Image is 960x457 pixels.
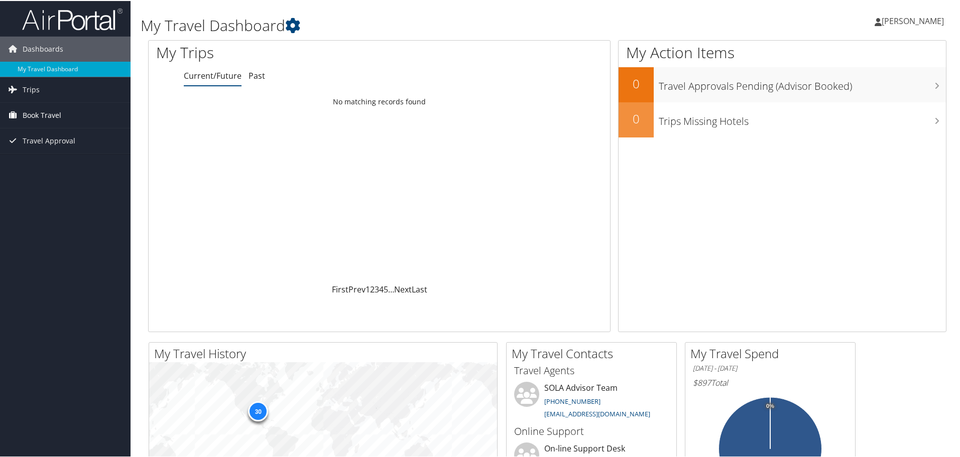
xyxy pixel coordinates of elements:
h2: 0 [619,109,654,126]
div: 30 [248,400,268,420]
h6: [DATE] - [DATE] [693,363,848,372]
a: Last [412,283,427,294]
span: $897 [693,376,711,387]
img: airportal-logo.png [22,7,123,30]
a: 1 [366,283,370,294]
h1: My Trips [156,41,410,62]
h2: 0 [619,74,654,91]
span: Travel Approval [23,127,75,153]
h2: My Travel Contacts [512,344,676,361]
a: 2 [370,283,375,294]
span: … [388,283,394,294]
a: 0Trips Missing Hotels [619,101,946,136]
a: 4 [379,283,384,294]
tspan: 0% [766,402,774,408]
span: Dashboards [23,36,63,61]
h1: My Action Items [619,41,946,62]
h3: Online Support [514,423,669,437]
td: No matching records found [149,92,610,110]
a: Past [249,69,265,80]
span: Book Travel [23,102,61,127]
h1: My Travel Dashboard [141,14,683,35]
a: Next [394,283,412,294]
a: Prev [348,283,366,294]
a: 5 [384,283,388,294]
h3: Travel Agents [514,363,669,377]
h6: Total [693,376,848,387]
h3: Travel Approvals Pending (Advisor Booked) [659,73,946,92]
a: 0Travel Approvals Pending (Advisor Booked) [619,66,946,101]
a: [EMAIL_ADDRESS][DOMAIN_NAME] [544,408,650,417]
h2: My Travel History [154,344,497,361]
li: SOLA Advisor Team [509,381,674,422]
a: [PERSON_NAME] [875,5,954,35]
a: Current/Future [184,69,242,80]
a: 3 [375,283,379,294]
span: [PERSON_NAME] [882,15,944,26]
a: First [332,283,348,294]
h3: Trips Missing Hotels [659,108,946,127]
span: Trips [23,76,40,101]
a: [PHONE_NUMBER] [544,396,601,405]
h2: My Travel Spend [690,344,855,361]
